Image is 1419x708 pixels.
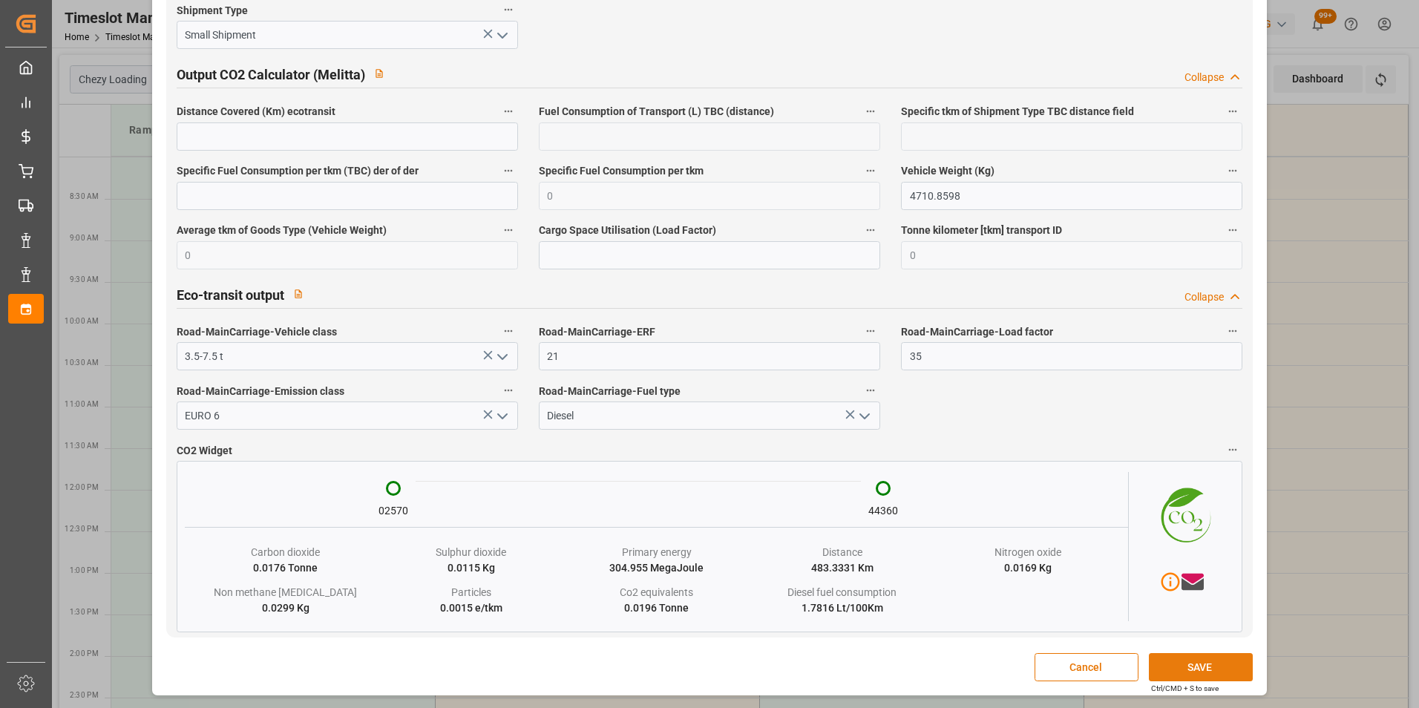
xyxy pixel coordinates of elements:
button: open menu [490,404,512,427]
span: Road-MainCarriage-Load factor [901,324,1053,340]
div: Collapse [1184,70,1224,85]
span: Tonne kilometer [tkm] transport ID [901,223,1062,238]
button: Distance Covered (Km) ecotransit [499,102,518,121]
span: Specific tkm of Shipment Type TBC distance field [901,104,1134,119]
button: Road-MainCarriage-Load factor [1223,321,1242,341]
input: Type to search/select [177,401,518,430]
button: View description [365,59,393,88]
div: 44360 [868,503,898,519]
div: Distance [822,545,862,560]
div: Co2 equivalents [620,585,693,600]
div: 0.0176 Tonne [253,560,318,576]
div: Collapse [1184,289,1224,305]
button: Cargo Space Utilisation (Load Factor) [861,220,880,240]
span: Average tkm of Goods Type (Vehicle Weight) [177,223,387,238]
div: 02570 [378,503,408,519]
div: Sulphur dioxide [436,545,506,560]
button: Vehicle Weight (Kg) [1223,161,1242,180]
div: Carbon dioxide [251,545,320,560]
button: CO2 Widget [1223,440,1242,459]
input: Type to search/select [539,401,880,430]
span: CO2 Widget [177,443,232,459]
img: CO2 [1129,472,1233,554]
button: Road-MainCarriage-Vehicle class [499,321,518,341]
span: Vehicle Weight (Kg) [901,163,994,179]
div: 0.0115 Kg [448,560,495,576]
span: Road-MainCarriage-ERF [539,324,655,340]
span: Cargo Space Utilisation (Load Factor) [539,223,716,238]
div: Particles [451,585,491,600]
span: Road-MainCarriage-Fuel type [539,384,681,399]
span: Road-MainCarriage-Emission class [177,384,344,399]
div: 483.3331 Km [811,560,874,576]
button: open menu [490,24,512,47]
button: Specific tkm of Shipment Type TBC distance field [1223,102,1242,121]
div: 0.0196 Tonne [624,600,689,616]
button: open menu [490,345,512,368]
button: Road-MainCarriage-ERF [861,321,880,341]
div: 0.0015 e/tkm [440,600,502,616]
button: SAVE [1149,653,1253,681]
button: View description [284,280,312,308]
h2: Eco-transit output [177,285,284,305]
button: open menu [853,404,875,427]
button: Fuel Consumption of Transport (L) TBC (distance) [861,102,880,121]
div: Ctrl/CMD + S to save [1151,683,1219,694]
button: Average tkm of Goods Type (Vehicle Weight) [499,220,518,240]
div: Primary energy [622,545,692,560]
button: Specific Fuel Consumption per tkm (TBC) der of der [499,161,518,180]
div: 304.955 MegaJoule [609,560,704,576]
span: Distance Covered (Km) ecotransit [177,104,335,119]
h2: Output CO2 Calculator (Melitta) [177,65,365,85]
span: Specific Fuel Consumption per tkm [539,163,704,179]
button: Tonne kilometer [tkm] transport ID [1223,220,1242,240]
input: Type to search/select [177,342,518,370]
div: Nitrogen oxide [994,545,1061,560]
span: Fuel Consumption of Transport (L) TBC (distance) [539,104,774,119]
div: 1.7816 Lt/100Km [802,600,883,616]
div: Diesel fuel consumption [787,585,897,600]
span: Specific Fuel Consumption per tkm (TBC) der of der [177,163,419,179]
button: Specific Fuel Consumption per tkm [861,161,880,180]
div: Non methane [MEDICAL_DATA] [214,585,357,600]
span: Shipment Type [177,3,248,19]
button: Road-MainCarriage-Fuel type [861,381,880,400]
div: 0.0299 Kg [262,600,309,616]
button: Cancel [1035,653,1138,681]
span: Road-MainCarriage-Vehicle class [177,324,337,340]
div: 0.0169 Kg [1004,560,1052,576]
button: Road-MainCarriage-Emission class [499,381,518,400]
